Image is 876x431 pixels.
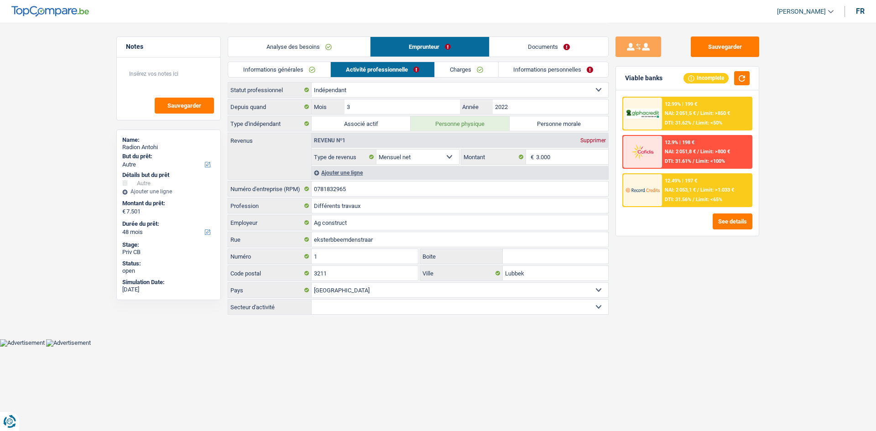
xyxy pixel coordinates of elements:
span: / [697,149,699,155]
div: Ajouter une ligne [122,188,215,195]
label: Employeur [228,215,312,230]
button: Sauvegarder [155,98,214,114]
div: Incomplete [683,73,729,83]
div: [DATE] [122,286,215,293]
span: Sauvegarder [167,103,201,109]
label: Profession [228,198,312,213]
div: fr [856,7,865,16]
span: € [122,208,125,215]
div: Ajouter une ligne [312,166,608,179]
input: AAAA [493,99,608,114]
label: Boite [420,249,503,264]
div: Détails but du prêt [122,171,215,179]
div: Revenu nº1 [312,138,348,143]
span: Limit: >800 € [700,149,730,155]
label: Durée du prêt: [122,220,213,228]
span: / [693,158,694,164]
label: Secteur d'activité [228,300,312,314]
span: / [693,120,694,126]
button: Sauvegarder [691,36,759,57]
div: Status: [122,260,215,267]
div: Priv CB [122,249,215,256]
div: Stage: [122,241,215,249]
span: Limit: <100% [696,158,725,164]
img: AlphaCredit [626,109,659,119]
input: MM [344,99,460,114]
span: [PERSON_NAME] [777,8,826,16]
a: Informations générales [228,62,330,77]
label: Revenus [228,133,311,144]
label: Code postal [228,266,312,280]
label: Type de revenus [312,150,376,164]
div: Simulation Date: [122,279,215,286]
span: Limit: >1.033 € [700,187,734,193]
div: Viable banks [625,74,662,82]
a: Analyse des besoins [228,37,370,57]
span: NAI: 2 051,8 € [665,149,696,155]
span: / [697,110,699,116]
div: Name: [122,136,215,144]
label: Type d'indépendant [228,116,312,131]
span: Limit: <50% [696,120,722,126]
span: / [697,187,699,193]
label: Mois [312,99,344,114]
div: open [122,267,215,275]
span: Limit: <65% [696,197,722,203]
label: Personne physique [411,116,510,131]
button: See details [713,213,752,229]
label: Année [460,99,492,114]
h5: Notes [126,43,211,51]
label: But du prêt: [122,153,213,160]
label: Montant du prêt: [122,200,213,207]
span: / [693,197,694,203]
img: Advertisement [46,339,91,347]
label: Associé actif [312,116,411,131]
span: NAI: 2 053,1 € [665,187,696,193]
label: Statut professionnel [228,83,312,97]
div: 12.49% | 197 € [665,178,697,184]
a: Charges [435,62,498,77]
span: DTI: 31.61% [665,158,691,164]
span: € [526,150,536,164]
div: Supprimer [578,138,608,143]
a: [PERSON_NAME] [770,4,834,19]
img: TopCompare Logo [11,6,89,17]
label: Rue [228,232,312,247]
a: Documents [490,37,608,57]
span: Limit: >850 € [700,110,730,116]
a: Emprunteur [370,37,489,57]
div: 12.99% | 199 € [665,101,697,107]
label: Personne morale [510,116,609,131]
a: Informations personnelles [499,62,609,77]
div: 12.9% | 198 € [665,140,694,145]
a: Activité professionnelle [331,62,434,77]
label: Numéro d'entreprise (RPM) [228,182,312,196]
label: Numéro [228,249,312,264]
label: Ville [420,266,503,280]
img: Cofidis [626,143,659,160]
label: Depuis quand [228,99,312,114]
span: DTI: 31.56% [665,197,691,203]
label: Pays [228,283,312,297]
img: Record Credits [626,182,659,198]
span: DTI: 31.62% [665,120,691,126]
span: NAI: 2 051,5 € [665,110,696,116]
div: Radion Antohi [122,144,215,151]
label: Montant [461,150,526,164]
